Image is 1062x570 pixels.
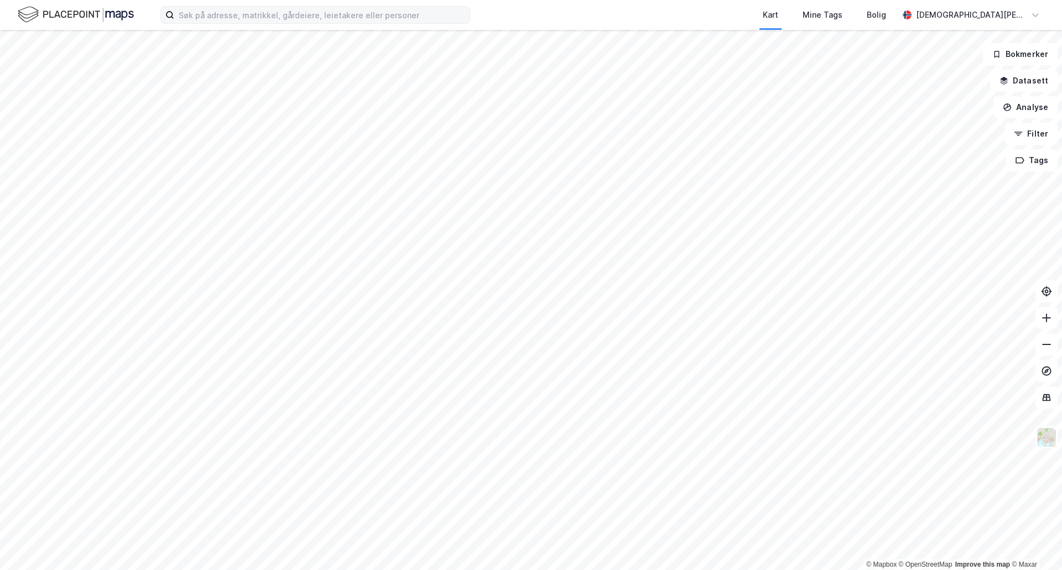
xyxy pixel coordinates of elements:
input: Søk på adresse, matrikkel, gårdeiere, leietakere eller personer [174,7,470,23]
a: Improve this map [955,561,1010,568]
div: Bolig [867,8,886,22]
img: logo.f888ab2527a4732fd821a326f86c7f29.svg [18,5,134,24]
a: Mapbox [866,561,897,568]
a: OpenStreetMap [899,561,952,568]
button: Tags [1006,149,1058,171]
iframe: Chat Widget [1007,517,1062,570]
button: Datasett [990,70,1058,92]
button: Filter [1004,123,1058,145]
div: Kart [763,8,778,22]
img: Z [1036,427,1057,448]
div: Mine Tags [803,8,842,22]
button: Bokmerker [983,43,1058,65]
button: Analyse [993,96,1058,118]
div: [DEMOGRAPHIC_DATA][PERSON_NAME] [916,8,1027,22]
div: Kontrollprogram for chat [1007,517,1062,570]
